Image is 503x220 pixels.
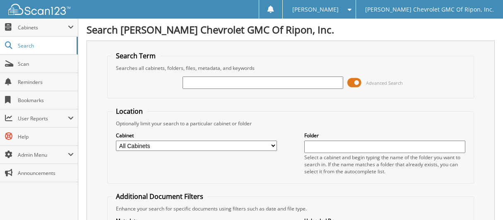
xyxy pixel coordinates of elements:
span: Scan [18,60,74,67]
div: Select a cabinet and begin typing the name of the folder you want to search in. If the name match... [304,154,465,175]
span: Bookmarks [18,97,74,104]
label: Cabinet [116,132,277,139]
div: Enhance your search for specific documents using filters such as date and file type. [112,205,469,212]
div: Searches all cabinets, folders, files, metadata, and keywords [112,65,469,72]
h1: Search [PERSON_NAME] Chevrolet GMC Of Ripon, Inc. [87,23,495,36]
span: Advanced Search [366,80,403,86]
span: Help [18,133,74,140]
span: Admin Menu [18,151,68,158]
span: [PERSON_NAME] [292,7,339,12]
span: User Reports [18,115,68,122]
span: Cabinets [18,24,68,31]
img: scan123-logo-white.svg [8,4,70,15]
legend: Additional Document Filters [112,192,207,201]
span: Announcements [18,170,74,177]
span: Search [18,42,72,49]
label: Folder [304,132,465,139]
div: Optionally limit your search to a particular cabinet or folder [112,120,469,127]
legend: Search Term [112,51,160,60]
span: [PERSON_NAME] Chevrolet GMC Of Ripon, Inc. [365,7,494,12]
legend: Location [112,107,147,116]
span: Reminders [18,79,74,86]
